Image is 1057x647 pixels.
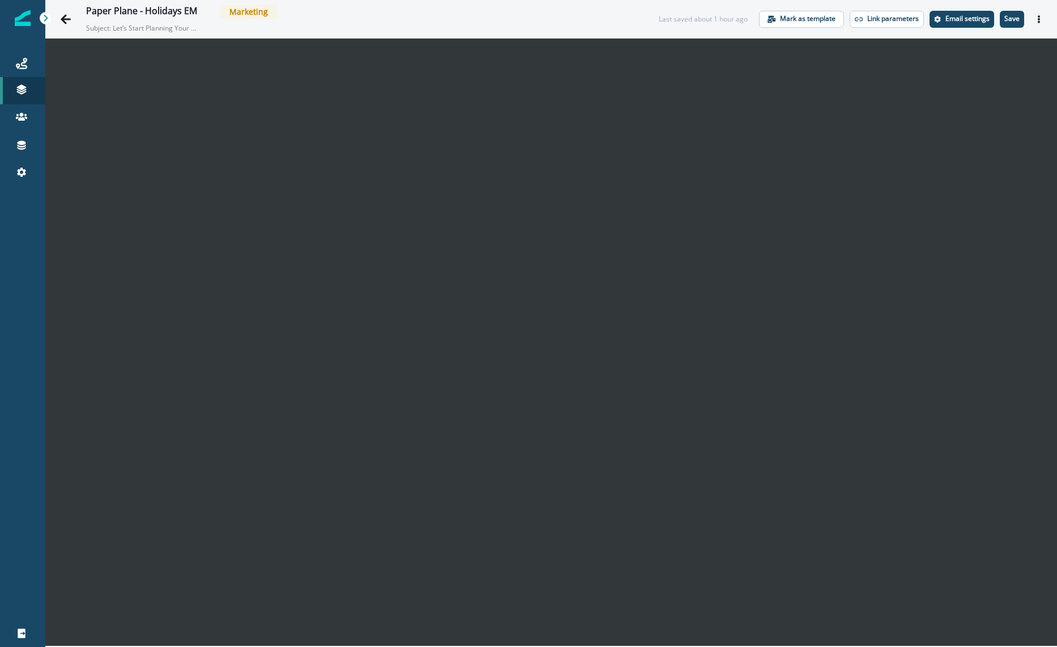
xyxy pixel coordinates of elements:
button: Save [1000,11,1024,28]
button: Settings [930,11,994,28]
p: Mark as template [780,15,836,23]
p: Email settings [945,15,990,23]
button: Link parameters [850,11,924,28]
button: Go back [54,8,77,31]
p: Subject: Let’s Start Planning Your 2025 Campaign with the Paper Plane team! [86,19,199,33]
div: Last saved about 1 hour ago [659,14,748,24]
p: Link parameters [867,15,919,23]
div: Paper Plane - Holidays EM [86,6,197,18]
button: Mark as template [759,11,844,28]
button: Actions [1030,11,1048,28]
span: Marketing [220,5,277,19]
p: Save [1004,15,1020,23]
img: Inflection [15,10,31,26]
